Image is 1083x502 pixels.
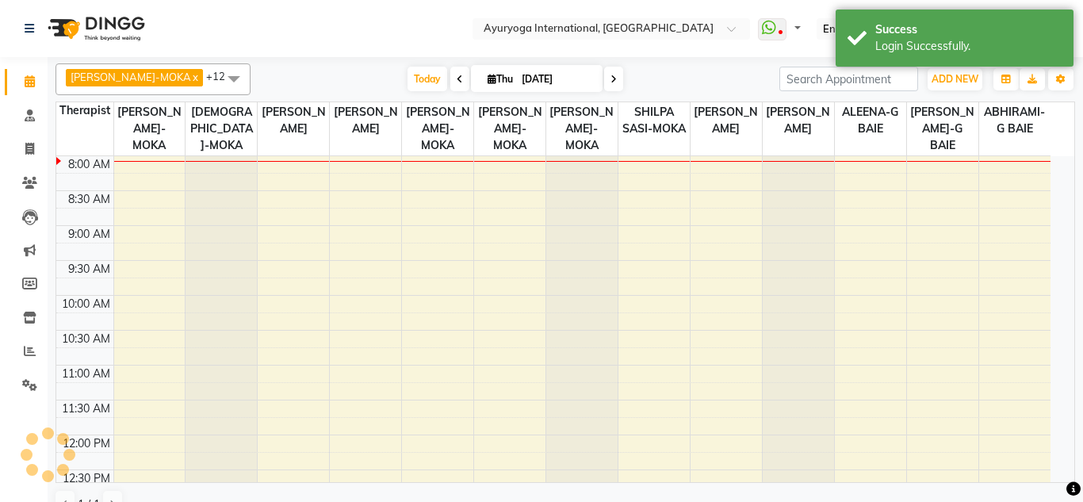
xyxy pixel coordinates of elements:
[65,156,113,173] div: 8:00 AM
[402,102,473,155] span: [PERSON_NAME]-MOKA
[191,71,198,83] a: x
[546,102,618,155] span: [PERSON_NAME]-MOKA
[484,73,517,85] span: Thu
[330,102,401,139] span: [PERSON_NAME]
[59,296,113,312] div: 10:00 AM
[618,102,690,139] span: SHILPA SASI-MOKA
[763,102,834,139] span: [PERSON_NAME]
[59,366,113,382] div: 11:00 AM
[56,102,113,119] div: Therapist
[59,331,113,347] div: 10:30 AM
[65,226,113,243] div: 9:00 AM
[59,435,113,452] div: 12:00 PM
[875,21,1062,38] div: Success
[258,102,329,139] span: [PERSON_NAME]
[928,68,982,90] button: ADD NEW
[59,470,113,487] div: 12:30 PM
[474,102,545,155] span: [PERSON_NAME]-MOKA
[71,71,191,83] span: [PERSON_NAME]-MOKA
[65,261,113,278] div: 9:30 AM
[907,102,978,155] span: [PERSON_NAME]-G BAIE
[875,38,1062,55] div: Login Successfully.
[517,67,596,91] input: 2025-09-04
[114,102,186,155] span: [PERSON_NAME]-MOKA
[40,6,149,51] img: logo
[206,70,237,82] span: +12
[186,102,257,155] span: [DEMOGRAPHIC_DATA]-MOKA
[408,67,447,91] span: Today
[59,400,113,417] div: 11:30 AM
[65,191,113,208] div: 8:30 AM
[779,67,918,91] input: Search Appointment
[932,73,978,85] span: ADD NEW
[835,102,906,139] span: ALEENA-G BAIE
[979,102,1050,139] span: ABHIRAMI-G BAIE
[691,102,762,139] span: [PERSON_NAME]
